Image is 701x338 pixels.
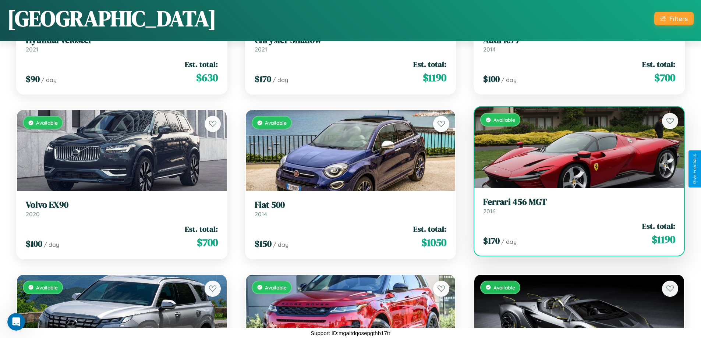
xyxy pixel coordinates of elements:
[273,241,288,248] span: / day
[36,284,58,291] span: Available
[413,59,446,70] span: Est. total:
[44,241,59,248] span: / day
[41,76,57,83] span: / day
[36,120,58,126] span: Available
[483,46,496,53] span: 2014
[26,200,218,210] h3: Volvo EX90
[413,224,446,234] span: Est. total:
[26,35,218,53] a: Hyundai Veloster2021
[255,200,447,210] h3: Fiat 500
[26,210,40,218] span: 2020
[493,117,515,123] span: Available
[197,235,218,250] span: $ 700
[265,284,287,291] span: Available
[311,328,390,338] p: Support ID: mgaltdqosepgthb17tr
[654,70,675,85] span: $ 700
[255,46,267,53] span: 2021
[196,70,218,85] span: $ 630
[483,207,496,215] span: 2016
[185,59,218,70] span: Est. total:
[265,120,287,126] span: Available
[255,200,447,218] a: Fiat 5002014
[654,12,694,25] button: Filters
[7,3,216,33] h1: [GEOGRAPHIC_DATA]
[483,35,675,53] a: Audi RS 72014
[421,235,446,250] span: $ 1050
[26,46,38,53] span: 2021
[692,154,697,184] div: Give Feedback
[26,73,40,85] span: $ 90
[501,76,517,83] span: / day
[26,200,218,218] a: Volvo EX902020
[483,197,675,215] a: Ferrari 456 MGT2016
[483,235,500,247] span: $ 170
[669,15,688,22] div: Filters
[642,221,675,231] span: Est. total:
[255,73,271,85] span: $ 170
[493,284,515,291] span: Available
[652,232,675,247] span: $ 1190
[26,238,42,250] span: $ 100
[255,35,447,53] a: Chrysler Shadow2021
[185,224,218,234] span: Est. total:
[483,197,675,207] h3: Ferrari 456 MGT
[255,238,272,250] span: $ 150
[642,59,675,70] span: Est. total:
[501,238,517,245] span: / day
[423,70,446,85] span: $ 1190
[273,76,288,83] span: / day
[483,73,500,85] span: $ 100
[7,313,25,331] iframe: Intercom live chat
[255,210,267,218] span: 2014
